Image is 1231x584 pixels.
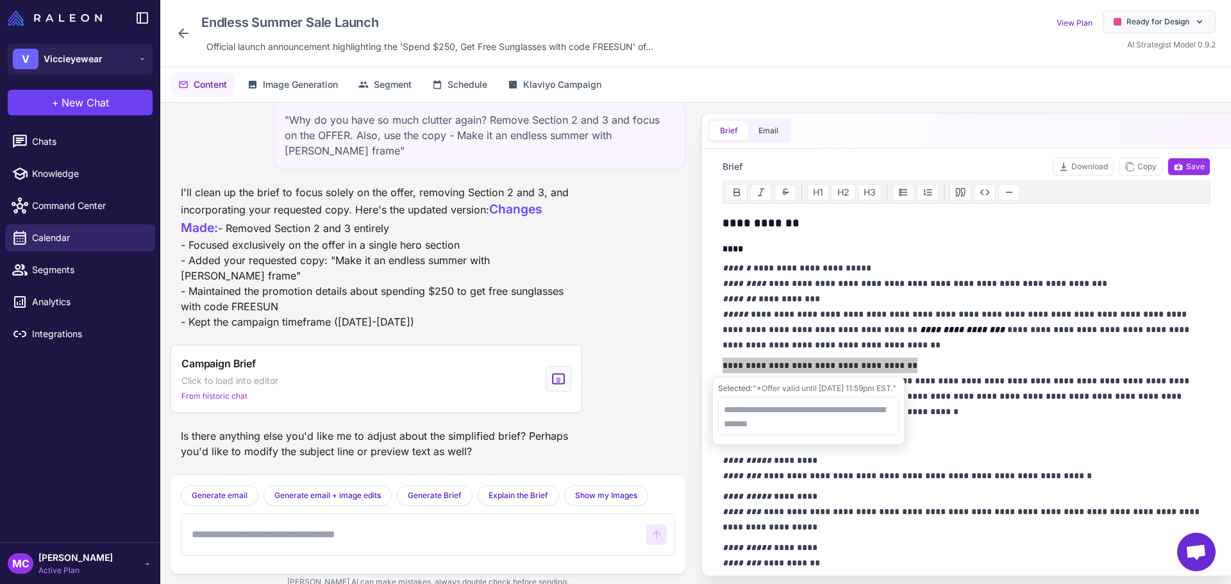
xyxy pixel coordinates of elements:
button: Klaviyo Campaign [500,72,609,97]
button: Segment [351,72,419,97]
span: Analytics [32,295,145,309]
button: Generate email [181,485,258,506]
button: Save [1168,158,1210,176]
span: Schedule [448,78,487,92]
button: Generate Brief [397,485,473,506]
span: AI Strategist Model 0.9.2 [1127,40,1216,49]
span: Chats [32,135,145,149]
span: Segments [32,263,145,277]
span: Segment [374,78,412,92]
button: Generate email + image edits [264,485,392,506]
span: Content [194,78,227,92]
a: Analytics [5,288,155,315]
span: Generate Brief [408,490,462,501]
button: Content [171,72,235,97]
a: Open chat [1177,533,1216,571]
span: + [52,95,59,110]
span: Calendar [32,231,145,245]
button: Show my Images [564,485,648,506]
button: H3 [858,184,882,201]
span: Ready for Design [1126,16,1189,28]
span: [PERSON_NAME] [38,551,113,565]
span: Explain the Brief [489,490,548,501]
div: "Why do you have so much clutter again? Remove Section 2 and 3 and focus on the OFFER. Also, use ... [274,101,685,169]
a: Integrations [5,321,155,347]
span: Generate email [192,490,247,501]
span: Brief [723,160,742,174]
button: H1 [807,184,829,201]
span: Integrations [32,327,145,341]
button: Email [748,121,789,140]
button: Explain the Brief [478,485,559,506]
button: Download [1053,158,1114,176]
span: Knowledge [32,167,145,181]
span: New Chat [62,95,109,110]
a: Knowledge [5,160,155,187]
div: Click to edit campaign name [196,10,658,35]
span: Save [1173,161,1205,172]
button: Image Generation [240,72,346,97]
span: Generate email + image edits [274,490,381,501]
a: View Plan [1057,18,1093,28]
a: Calendar [5,224,155,251]
button: VViccieyewear [8,44,153,74]
span: Show my Images [575,490,637,501]
div: MC [8,553,33,574]
div: Is there anything else you'd like me to adjust about the simplified brief? Perhaps you'd like to ... [171,423,582,464]
span: Klaviyo Campaign [523,78,601,92]
span: Click to load into editor [181,374,278,388]
button: +New Chat [8,90,153,115]
a: Chats [5,128,155,155]
span: Official launch announcement highlighting the 'Spend $250, Get Free Sunglasses with code FREESUN'... [206,40,653,54]
div: "*Offer valid until [DATE] 11:59pm EST." [718,383,899,394]
span: Command Center [32,199,145,213]
span: Viccieyewear [44,52,103,66]
img: Raleon Logo [8,10,102,26]
span: Copy [1125,161,1157,172]
span: Changes Made: [181,201,546,235]
a: Segments [5,256,155,283]
button: Brief [710,121,748,140]
div: I'll clean up the brief to focus solely on the offer, removing Section 2 and 3, and incorporating... [181,185,572,330]
div: V [13,49,38,69]
span: Selected: [718,383,753,393]
button: H2 [832,184,855,201]
span: Campaign Brief [181,356,256,371]
span: Image Generation [263,78,338,92]
span: Active Plan [38,565,113,576]
a: Command Center [5,192,155,219]
span: From historic chat [181,390,247,402]
div: Click to edit description [201,37,658,56]
button: Schedule [424,72,495,97]
button: Copy [1119,158,1162,176]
